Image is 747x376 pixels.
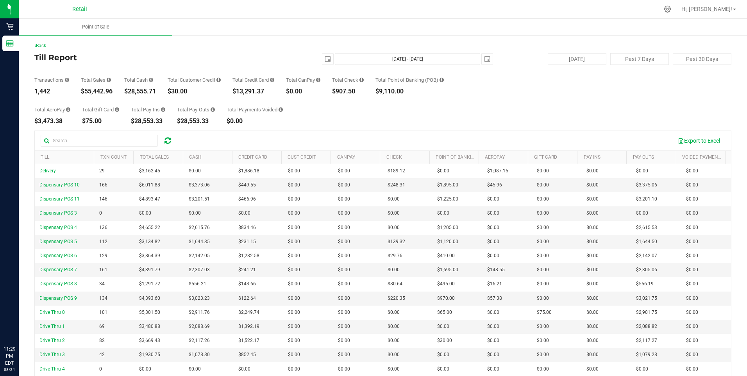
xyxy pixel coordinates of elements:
span: $16.21 [487,280,502,288]
span: $1,644.35 [189,238,210,245]
i: Sum of all successful, non-voided cash payment transaction amounts (excluding tips and transactio... [149,77,153,82]
span: $1,392.19 [238,323,259,330]
span: $0.00 [586,323,599,330]
span: Dispensary POS 7 [39,267,77,272]
span: $0.00 [288,167,300,175]
span: $0.00 [487,323,499,330]
a: Cust Credit [288,154,316,160]
span: $2,615.53 [636,224,657,231]
span: Dispensary POS 4 [39,225,77,230]
span: $5,301.50 [139,309,160,316]
div: Total Customer Credit [168,77,221,82]
span: $0.00 [537,365,549,373]
span: $29.76 [388,252,402,260]
span: $0.00 [686,351,698,358]
span: Dispensary POS 9 [39,295,77,301]
span: $0.00 [537,280,549,288]
span: $0.00 [388,351,400,358]
span: $0.00 [288,238,300,245]
span: $0.00 [288,209,300,217]
span: 136 [99,224,107,231]
span: $1,087.15 [487,167,508,175]
div: Total Sales [81,77,113,82]
span: $0.00 [686,195,698,203]
span: $0.00 [537,238,549,245]
span: $0.00 [487,365,499,373]
span: $0.00 [388,224,400,231]
span: $0.00 [189,209,201,217]
span: $0.00 [388,337,400,344]
span: $0.00 [388,365,400,373]
span: $0.00 [487,309,499,316]
input: Search... [41,135,158,147]
div: Total Payments Voided [227,107,283,112]
span: $1,522.17 [238,337,259,344]
span: $0.00 [636,167,648,175]
span: $3,375.06 [636,181,657,189]
span: $2,088.69 [189,323,210,330]
span: $0.00 [636,365,648,373]
span: $0.00 [686,295,698,302]
span: $0.00 [437,209,449,217]
a: Credit Card [238,154,267,160]
a: Total Sales [140,154,169,160]
span: $2,142.07 [636,252,657,260]
span: Dispensary POS 10 [39,182,80,188]
a: Cash [189,154,202,160]
span: $0.00 [288,266,300,274]
span: $0.00 [487,252,499,260]
span: $30.00 [437,337,452,344]
span: $2,901.75 [636,309,657,316]
span: $0.00 [388,323,400,330]
span: Drive Thru 4 [39,366,65,372]
p: 08/24 [4,367,15,372]
span: $0.00 [686,209,698,217]
a: AeroPay [485,154,505,160]
span: $3,162.45 [139,167,160,175]
span: $0.00 [537,167,549,175]
span: $0.00 [586,195,599,203]
span: $2,088.82 [636,323,657,330]
span: $0.00 [288,295,300,302]
span: Delivery [39,168,56,174]
span: $0.00 [586,209,599,217]
span: $3,864.39 [139,252,160,260]
span: $0.00 [686,323,698,330]
span: Dispensary POS 8 [39,281,77,286]
span: $0.00 [537,337,549,344]
span: $3,373.06 [189,181,210,189]
div: $55,442.96 [81,88,113,95]
a: Till [41,154,49,160]
div: $0.00 [227,118,283,124]
span: $241.21 [238,266,256,274]
span: $80.64 [388,280,402,288]
a: Check [386,154,402,160]
span: $852.45 [238,351,256,358]
a: Point of Sale [19,19,172,35]
i: Sum of all successful, non-voided payment transaction amounts using check as the payment method. [359,77,364,82]
span: $0.00 [686,365,698,373]
span: $0.00 [338,351,350,358]
span: 0 [99,365,102,373]
span: $410.00 [437,252,455,260]
div: Total Point of Banking (POB) [375,77,444,82]
span: $556.21 [189,280,206,288]
div: $28,555.71 [124,88,156,95]
span: Retail [72,6,87,13]
h4: Till Report [34,53,267,62]
span: $0.00 [288,224,300,231]
span: Drive Thru 2 [39,338,65,343]
span: $0.00 [338,181,350,189]
span: $0.00 [338,167,350,175]
span: $0.00 [288,323,300,330]
span: $0.00 [537,209,549,217]
div: Total Pay-Outs [177,107,215,112]
span: 42 [99,351,105,358]
span: 129 [99,252,107,260]
span: 101 [99,309,107,316]
span: $0.00 [338,365,350,373]
span: 166 [99,181,107,189]
span: $1,120.00 [437,238,458,245]
span: $466.96 [238,195,256,203]
span: $57.38 [487,295,502,302]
